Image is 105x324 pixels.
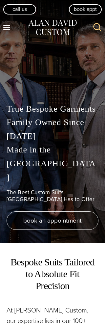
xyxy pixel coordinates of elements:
img: Alan David Custom [28,18,77,37]
a: book appt [69,4,102,14]
p: True Bespoke Garments Family Owned Since [DATE] Made in the [GEOGRAPHIC_DATA] [7,102,98,184]
a: book an appointment [7,211,98,230]
a: Call Us [3,4,36,14]
span: book an appointment [23,216,82,225]
h2: Bespoke Suits Tailored to Absolute Fit Precision [7,256,98,292]
h1: The Best Custom Suits [GEOGRAPHIC_DATA] Has to Offer [7,189,98,203]
button: View Search Form [89,20,105,36]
